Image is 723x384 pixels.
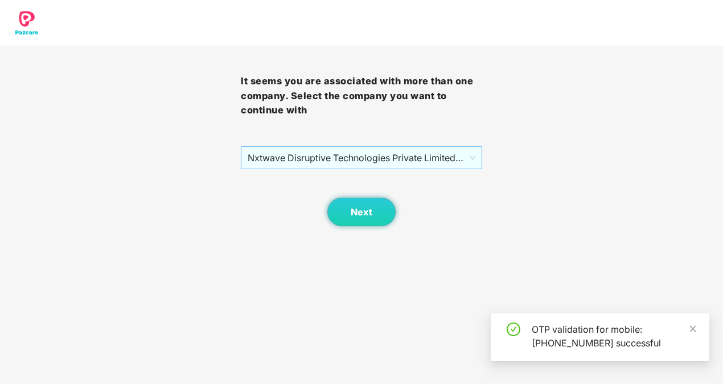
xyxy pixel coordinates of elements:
[327,198,396,226] button: Next
[689,325,697,333] span: close
[241,74,482,118] h3: It seems you are associated with more than one company. Select the company you want to continue with
[532,322,696,350] div: OTP validation for mobile: [PHONE_NUMBER] successful
[351,207,372,218] span: Next
[507,322,520,336] span: check-circle
[248,147,475,169] span: Nxtwave Disruptive Technologies Private Limited - NW0002682 - EMPLOYEE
